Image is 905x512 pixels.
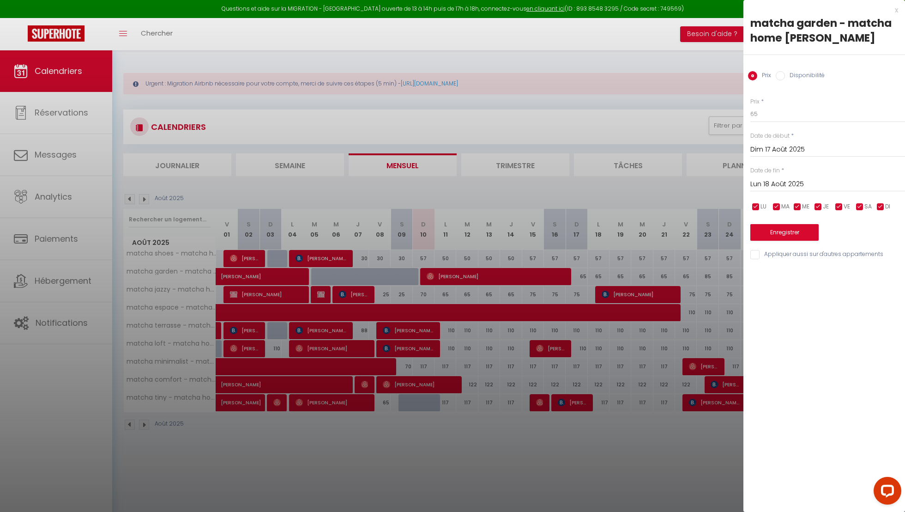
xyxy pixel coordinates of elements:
span: LU [760,202,766,211]
div: x [743,5,898,16]
span: DI [885,202,890,211]
span: JE [823,202,829,211]
span: MA [781,202,790,211]
span: SA [864,202,872,211]
label: Prix [750,98,760,106]
label: Disponibilité [785,71,825,81]
label: Date de fin [750,166,780,175]
label: Prix [757,71,771,81]
span: VE [844,202,850,211]
div: matcha garden - matcha home [PERSON_NAME] [750,16,898,45]
iframe: LiveChat chat widget [866,473,905,512]
button: Enregistrer [750,224,819,241]
label: Date de début [750,132,790,140]
span: ME [802,202,809,211]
